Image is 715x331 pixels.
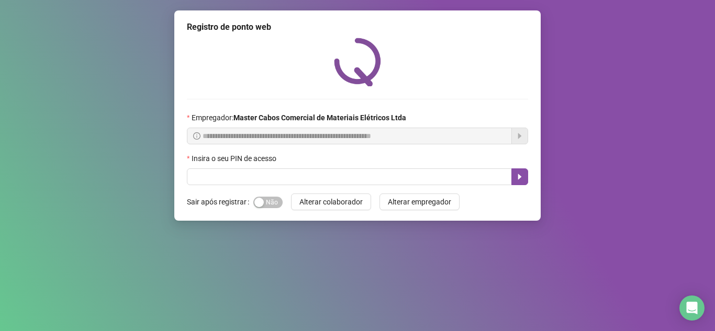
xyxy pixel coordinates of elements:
[187,153,283,164] label: Insira o seu PIN de acesso
[233,113,406,122] strong: Master Cabos Comercial de Materiais Elétricos Ltda
[388,196,451,208] span: Alterar empregador
[192,112,406,123] span: Empregador :
[299,196,363,208] span: Alterar colaborador
[187,21,528,33] div: Registro de ponto web
[334,38,381,86] img: QRPoint
[187,193,253,210] label: Sair após registrar
[516,173,524,181] span: caret-right
[379,193,460,210] button: Alterar empregador
[291,193,371,210] button: Alterar colaborador
[679,295,705,321] div: Open Intercom Messenger
[193,132,200,140] span: info-circle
